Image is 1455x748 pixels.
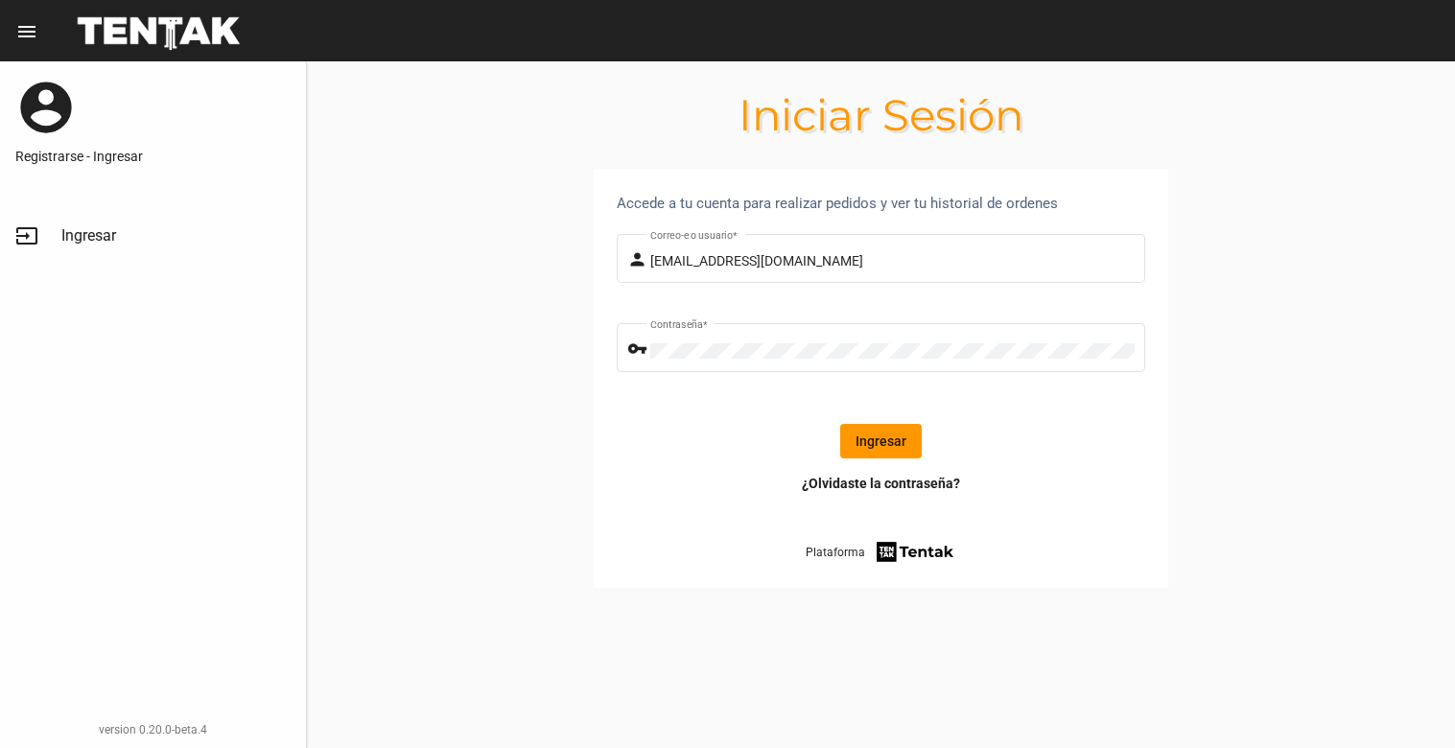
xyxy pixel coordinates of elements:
mat-icon: menu [15,20,38,43]
a: ¿Olvidaste la contraseña? [802,474,960,493]
img: tentak-firm.png [874,539,956,565]
span: Ingresar [61,226,116,245]
span: Plataforma [806,543,865,562]
h1: Iniciar Sesión [307,100,1455,130]
mat-icon: person [627,248,650,271]
button: Ingresar [840,424,922,458]
mat-icon: vpn_key [627,338,650,361]
a: Plataforma [806,539,956,565]
div: version 0.20.0-beta.4 [15,720,291,739]
div: Accede a tu cuenta para realizar pedidos y ver tu historial de ordenes [617,192,1145,215]
mat-icon: account_circle [15,77,77,138]
mat-icon: input [15,224,38,247]
a: Registrarse - Ingresar [15,147,291,166]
